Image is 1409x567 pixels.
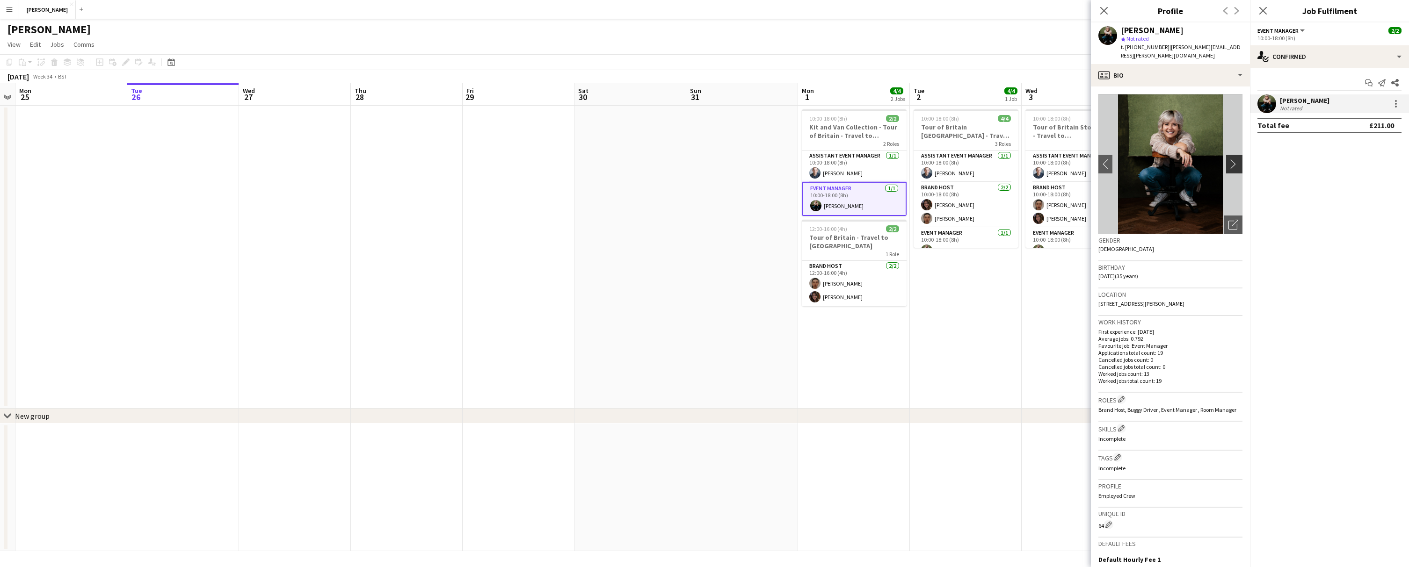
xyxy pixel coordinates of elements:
span: 2 Roles [883,140,899,147]
span: 10:00-18:00 (8h) [809,115,847,122]
span: Comms [73,40,94,49]
app-card-role: Assistant Event Manager1/110:00-18:00 (8h)[PERSON_NAME] [802,151,907,182]
div: 64 [1098,520,1242,529]
app-card-role: Brand Host2/210:00-18:00 (8h)[PERSON_NAME][PERSON_NAME] [914,182,1018,228]
app-job-card: 10:00-18:00 (8h)4/4Tour of Britain [GEOGRAPHIC_DATA] - Travel to [GEOGRAPHIC_DATA]3 RolesAssistan... [914,109,1018,248]
span: [DATE] (35 years) [1098,273,1138,280]
span: 10:00-18:00 (8h) [921,115,959,122]
span: 4/4 [890,87,903,94]
a: Jobs [46,38,68,50]
span: 2/2 [886,115,899,122]
h3: Profile [1098,482,1242,490]
span: 27 [241,92,255,102]
span: 1 Role [886,251,899,258]
app-card-role: Event Manager1/110:00-18:00 (8h)[PERSON_NAME] [802,182,907,216]
span: 30 [577,92,588,102]
span: 31 [689,92,701,102]
span: Sat [578,86,588,95]
h3: Kit and Van Collection - Tour of Britain - Travel to [GEOGRAPHIC_DATA] [802,123,907,140]
a: Comms [70,38,98,50]
span: 4/4 [1004,87,1017,94]
div: Confirmed [1250,45,1409,68]
h3: Tour of Britain Stowmarket - Travel to [GEOGRAPHIC_DATA] [1025,123,1130,140]
span: 2 [912,92,924,102]
h3: Work history [1098,318,1242,326]
div: New group [15,411,50,421]
p: Applications total count: 19 [1098,349,1242,356]
span: Thu [355,86,366,95]
h3: Unique ID [1098,510,1242,518]
p: Worked jobs count: 13 [1098,370,1242,377]
span: 25 [18,92,31,102]
p: Incomplete [1098,435,1242,442]
p: First experience: [DATE] [1098,328,1242,335]
span: 1 [800,92,814,102]
img: Crew avatar or photo [1098,94,1242,234]
a: Edit [26,38,44,50]
h3: Tags [1098,452,1242,462]
h3: Default fees [1098,539,1242,548]
span: t. [PHONE_NUMBER] [1121,43,1169,50]
span: Brand Host, Buggy Driver , Event Manager , Room Manager [1098,406,1236,413]
span: 4/4 [998,115,1011,122]
h3: Birthday [1098,263,1242,272]
span: 12:00-16:00 (4h) [809,225,847,232]
app-job-card: 10:00-18:00 (8h)2/2Kit and Van Collection - Tour of Britain - Travel to [GEOGRAPHIC_DATA]2 RolesA... [802,109,907,216]
span: Tue [914,86,924,95]
h3: Skills [1098,423,1242,433]
span: Mon [802,86,814,95]
h3: Profile [1091,5,1250,17]
h3: Tour of Britain - Travel to [GEOGRAPHIC_DATA] [802,233,907,250]
p: Average jobs: 0.792 [1098,335,1242,342]
p: Worked jobs total count: 19 [1098,377,1242,384]
div: Open photos pop-in [1224,215,1242,234]
p: Cancelled jobs total count: 0 [1098,363,1242,370]
div: [DATE] [7,72,29,81]
app-card-role: Assistant Event Manager1/110:00-18:00 (8h)[PERSON_NAME] [914,151,1018,182]
p: Employed Crew [1098,492,1242,499]
div: 2 Jobs [891,95,905,102]
span: 28 [353,92,366,102]
app-job-card: 10:00-18:00 (8h)4/4Tour of Britain Stowmarket - Travel to [GEOGRAPHIC_DATA]3 RolesAssistant Event... [1025,109,1130,248]
span: | [PERSON_NAME][EMAIL_ADDRESS][PERSON_NAME][DOMAIN_NAME] [1121,43,1241,59]
span: Wed [243,86,255,95]
span: 3 [1024,92,1038,102]
div: [PERSON_NAME] [1280,96,1329,105]
button: Event Manager [1257,27,1306,34]
span: [DEMOGRAPHIC_DATA] [1098,245,1154,252]
div: Total fee [1257,121,1289,130]
span: 2/2 [886,225,899,232]
span: Tue [131,86,142,95]
h3: Job Fulfilment [1250,5,1409,17]
h3: Roles [1098,395,1242,404]
p: Incomplete [1098,465,1242,472]
div: Not rated [1280,105,1304,112]
h3: Location [1098,290,1242,299]
span: Mon [19,86,31,95]
span: Wed [1025,86,1038,95]
p: Favourite job: Event Manager [1098,342,1242,349]
app-card-role: Brand Host2/210:00-18:00 (8h)[PERSON_NAME][PERSON_NAME] [1025,182,1130,228]
span: View [7,40,21,49]
span: 2/2 [1388,27,1402,34]
button: [PERSON_NAME] [19,0,76,19]
span: 3 Roles [995,140,1011,147]
div: BST [58,73,67,80]
app-card-role: Event Manager1/110:00-18:00 (8h)[PERSON_NAME] [1025,228,1130,259]
span: Not rated [1126,35,1149,42]
div: [PERSON_NAME] [1121,26,1184,35]
app-card-role: Event Manager1/110:00-18:00 (8h)[PERSON_NAME] [914,228,1018,259]
span: Sun [690,86,701,95]
div: 1 Job [1005,95,1017,102]
p: Cancelled jobs count: 0 [1098,356,1242,363]
div: 10:00-18:00 (8h) [1257,35,1402,42]
span: Week 34 [31,73,54,80]
div: £211.00 [1369,121,1394,130]
h1: [PERSON_NAME] [7,22,91,36]
app-job-card: 12:00-16:00 (4h)2/2Tour of Britain - Travel to [GEOGRAPHIC_DATA]1 RoleBrand Host2/212:00-16:00 (4... [802,220,907,306]
span: [STREET_ADDRESS][PERSON_NAME] [1098,300,1184,307]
